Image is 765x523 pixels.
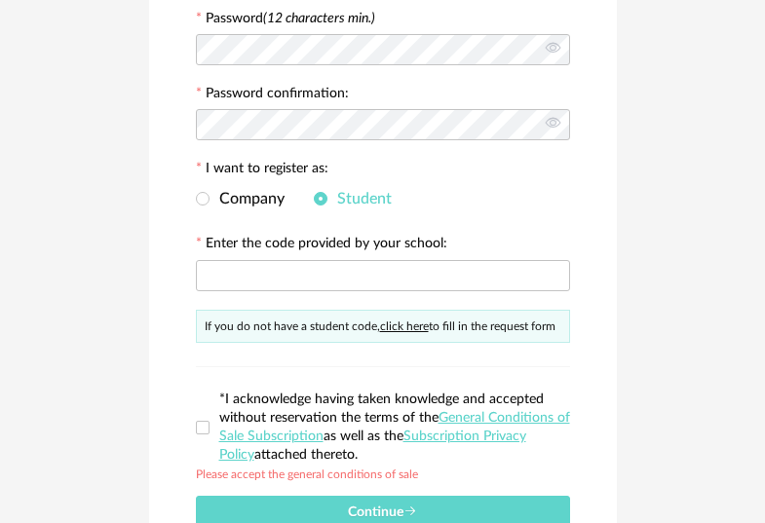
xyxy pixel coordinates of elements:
[196,465,418,480] div: Please accept the general conditions of sale
[380,320,429,332] a: click here
[196,87,349,104] label: Password confirmation:
[210,191,285,206] span: Company
[196,310,570,343] div: If you do not have a student code, to fill in the request form
[196,162,328,179] label: I want to register as:
[219,392,570,462] span: *I acknowledge having taken knowledge and accepted without reservation the terms of the as well a...
[219,411,570,443] a: General Conditions of Sale Subscription
[206,12,375,25] label: Password
[327,191,392,206] span: Student
[348,505,417,519] span: Continue
[196,237,447,254] label: Enter the code provided by your school:
[263,12,375,25] i: (12 characters min.)
[219,430,526,462] a: Subscription Privacy Policy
